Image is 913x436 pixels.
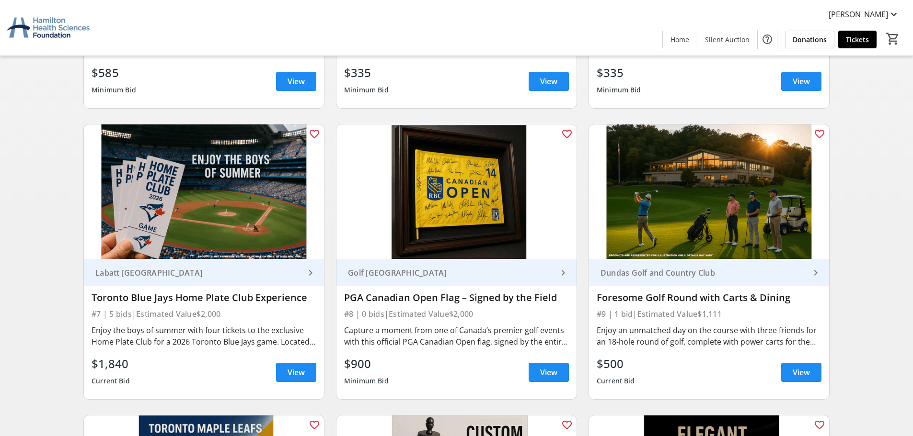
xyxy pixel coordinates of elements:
div: $900 [344,355,389,372]
div: Labatt [GEOGRAPHIC_DATA] [92,268,305,278]
mat-icon: favorite_outline [814,128,825,140]
img: PGA Canadian Open Flag – Signed by the Field [336,124,577,259]
span: View [288,367,305,378]
mat-icon: keyboard_arrow_right [810,267,821,279]
span: Home [670,34,689,45]
a: Dundas Golf and Country Club [589,259,829,286]
a: Labatt [GEOGRAPHIC_DATA] [84,259,324,286]
a: View [276,72,316,91]
mat-icon: favorite_outline [309,128,320,140]
a: Golf [GEOGRAPHIC_DATA] [336,259,577,286]
span: Silent Auction [705,34,750,45]
div: Capture a moment from one of Canada’s premier golf events with this official PGA Canadian Open fl... [344,324,569,347]
img: Hamilton Health Sciences Foundation's Logo [6,4,91,52]
div: Minimum Bid [92,81,136,99]
div: #9 | 1 bid | Estimated Value $1,111 [597,307,821,321]
span: View [540,367,557,378]
span: View [288,76,305,87]
a: View [529,363,569,382]
div: $335 [597,64,641,81]
div: #8 | 0 bids | Estimated Value $2,000 [344,307,569,321]
a: Donations [785,31,834,48]
span: [PERSON_NAME] [829,9,888,20]
div: Minimum Bid [344,372,389,390]
div: Enjoy an unmatched day on the course with three friends for an 18-hole round of golf, complete wi... [597,324,821,347]
div: Current Bid [597,372,635,390]
span: View [793,76,810,87]
a: View [529,72,569,91]
div: Golf [GEOGRAPHIC_DATA] [344,268,557,278]
a: View [781,363,821,382]
mat-icon: favorite_outline [561,419,573,431]
div: Foresome Golf Round with Carts & Dining [597,292,821,303]
mat-icon: keyboard_arrow_right [305,267,316,279]
div: Dundas Golf and Country Club [597,268,810,278]
span: Tickets [846,34,869,45]
div: Enjoy the boys of summer with four tickets to the exclusive Home Plate Club for a 2026 Toronto Bl... [92,324,316,347]
div: #7 | 5 bids | Estimated Value $2,000 [92,307,316,321]
div: $335 [344,64,389,81]
mat-icon: favorite_outline [309,419,320,431]
div: Current Bid [92,372,130,390]
span: View [793,367,810,378]
a: View [276,363,316,382]
img: Foresome Golf Round with Carts & Dining [589,124,829,259]
div: $585 [92,64,136,81]
mat-icon: favorite_outline [814,419,825,431]
div: Minimum Bid [344,81,389,99]
div: PGA Canadian Open Flag – Signed by the Field [344,292,569,303]
a: Home [663,31,697,48]
img: Toronto Blue Jays Home Plate Club Experience [84,124,324,259]
a: Tickets [838,31,877,48]
a: View [781,72,821,91]
span: View [540,76,557,87]
div: Toronto Blue Jays Home Plate Club Experience [92,292,316,303]
div: Minimum Bid [597,81,641,99]
mat-icon: keyboard_arrow_right [557,267,569,279]
button: Cart [884,30,901,47]
span: Donations [793,34,827,45]
div: $500 [597,355,635,372]
a: Silent Auction [697,31,757,48]
div: $1,840 [92,355,130,372]
button: [PERSON_NAME] [821,7,907,22]
mat-icon: favorite_outline [561,128,573,140]
button: Help [758,30,777,49]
